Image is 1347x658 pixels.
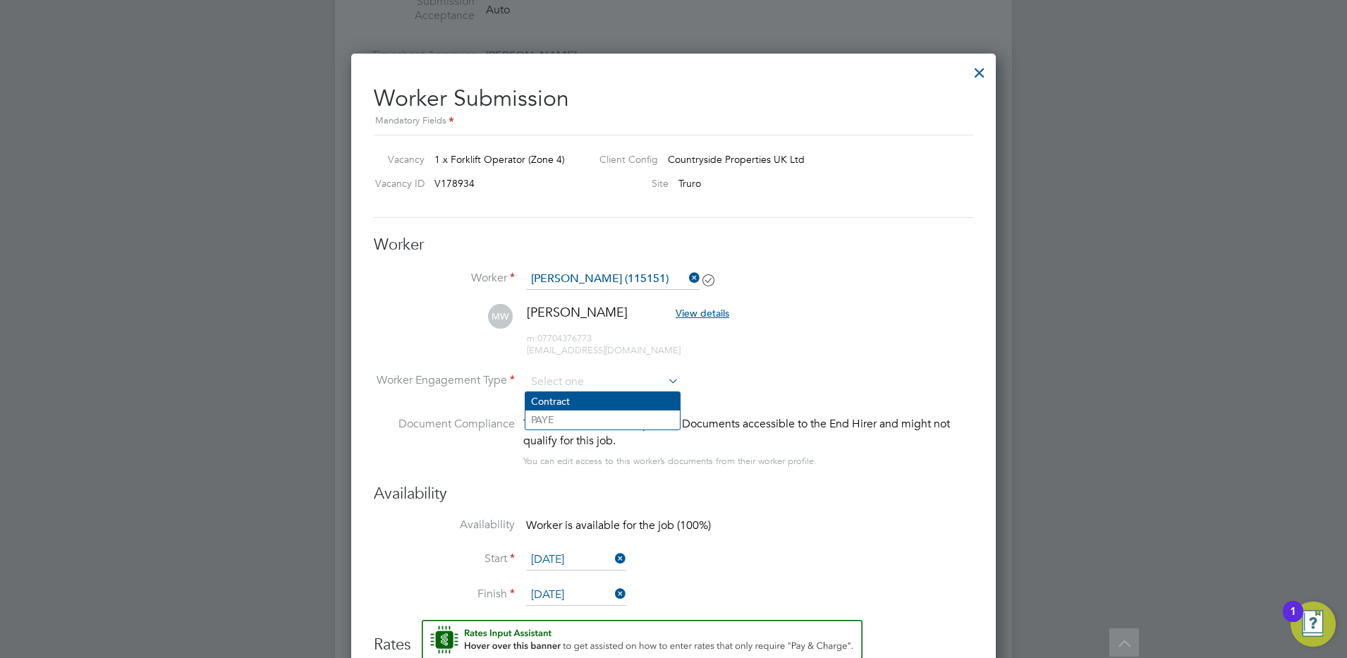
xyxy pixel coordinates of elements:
label: Availability [374,518,515,532]
input: Select one [526,372,679,393]
label: Worker Engagement Type [374,373,515,388]
label: Worker [374,271,515,286]
input: Select one [526,549,626,571]
label: Vacancy [368,153,425,166]
div: You can edit access to this worker’s documents from their worker profile. [523,453,817,470]
div: 1 [1290,611,1296,630]
span: 07704376773 [527,332,592,344]
h2: Worker Submission [374,73,973,129]
span: Truro [678,177,701,190]
label: Vacancy ID [368,177,425,190]
span: 1 x Forklift Operator (Zone 4) [434,153,565,166]
div: Mandatory Fields [374,114,973,129]
span: Worker is available for the job (100%) [526,518,711,532]
li: PAYE [525,410,680,429]
span: [EMAIL_ADDRESS][DOMAIN_NAME] [527,344,681,356]
h3: Rates [374,620,973,655]
span: Countryside Properties UK Ltd [668,153,805,166]
h3: Worker [374,235,973,255]
label: Site [588,177,669,190]
input: Search for... [526,269,700,290]
button: Open Resource Center, 1 new notification [1291,602,1336,647]
span: MW [488,304,513,329]
span: m: [527,332,537,344]
label: Document Compliance [374,415,515,467]
span: View details [676,307,729,319]
label: Start [374,552,515,566]
span: V178934 [434,177,475,190]
label: Finish [374,587,515,602]
label: Client Config [588,153,658,166]
span: [PERSON_NAME] [527,304,628,320]
h3: Availability [374,484,973,504]
input: Select one [526,585,626,606]
div: This worker has no Compliance Documents accessible to the End Hirer and might not qualify for thi... [523,415,973,449]
li: Contract [525,392,680,410]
